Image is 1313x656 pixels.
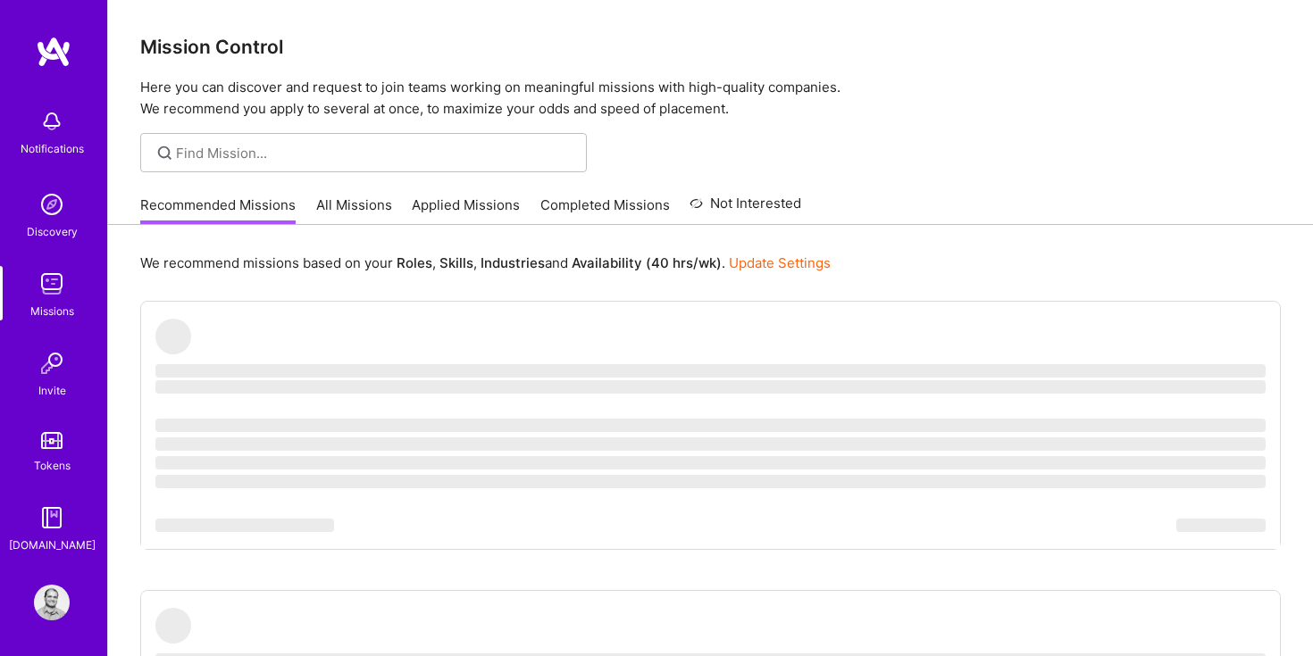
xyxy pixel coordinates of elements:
[155,143,175,163] i: icon SearchGrey
[36,36,71,68] img: logo
[30,302,74,320] div: Missions
[481,254,545,271] b: Industries
[140,36,1281,58] h3: Mission Control
[34,266,70,302] img: teamwork
[412,195,520,225] a: Applied Missions
[690,193,801,225] a: Not Interested
[34,187,70,222] img: discovery
[176,144,573,162] input: Find Mission...
[34,345,70,381] img: Invite
[34,585,70,620] img: User Avatar
[729,254,831,271] a: Update Settings
[397,254,432,271] b: Roles
[439,254,473,271] b: Skills
[34,456,71,475] div: Tokens
[27,222,78,241] div: Discovery
[29,585,74,620] a: User Avatar
[140,77,1281,120] p: Here you can discover and request to join teams working on meaningful missions with high-quality ...
[540,195,670,225] a: Completed Missions
[316,195,392,225] a: All Missions
[140,253,831,272] p: We recommend missions based on your , , and .
[41,432,63,449] img: tokens
[38,381,66,400] div: Invite
[572,254,722,271] b: Availability (40 hrs/wk)
[9,536,96,554] div: [DOMAIN_NAME]
[140,195,296,225] a: Recommended Missions
[21,139,84,158] div: Notifications
[34,500,70,536] img: guide book
[34,104,70,139] img: bell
